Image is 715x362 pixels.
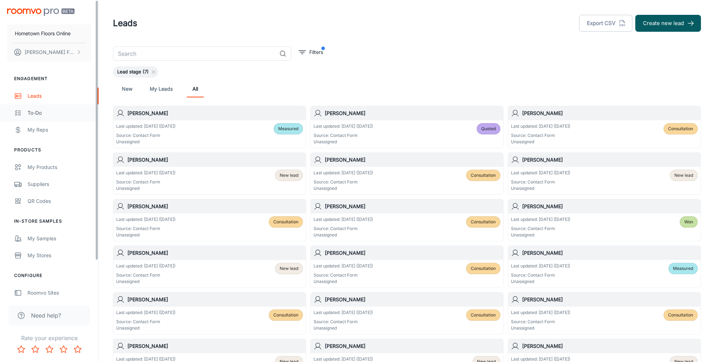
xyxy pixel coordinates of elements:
span: Measured [673,265,693,272]
p: Source: Contact Form [116,272,175,278]
span: New lead [280,172,298,179]
span: Consultation [471,219,496,225]
p: Last updated: [DATE] ([DATE]) [314,123,373,129]
span: Won [684,219,693,225]
p: Hometown Floors Online [15,30,71,37]
p: Source: Contact Form [314,319,373,325]
p: Unassigned [116,185,175,192]
h6: [PERSON_NAME] [325,249,500,257]
button: Rate 2 star [28,342,42,356]
a: [PERSON_NAME]Last updated: [DATE] ([DATE])Source: Contact FormUnassignedNew lead [113,246,306,288]
p: Unassigned [511,185,570,192]
span: Consultation [471,312,496,318]
h6: [PERSON_NAME] [522,342,698,350]
a: [PERSON_NAME]Last updated: [DATE] ([DATE])Source: Contact FormUnassignedNew lead [508,152,701,195]
a: New [119,80,136,97]
p: Source: Contact Form [511,179,570,185]
p: Source: Contact Form [116,319,175,325]
p: Unassigned [314,325,373,331]
a: [PERSON_NAME]Last updated: [DATE] ([DATE])Source: Contact FormUnassignedNew lead [113,152,306,195]
h6: [PERSON_NAME] [127,156,303,164]
h6: [PERSON_NAME] [522,296,698,303]
span: Consultation [471,172,496,179]
a: [PERSON_NAME]Last updated: [DATE] ([DATE])Source: Contact FormUnassignedConsultation [310,292,504,334]
div: Lead stage (7) [113,66,158,78]
span: New lead [674,172,693,179]
p: Unassigned [511,139,570,145]
h6: [PERSON_NAME] [325,156,500,164]
h6: [PERSON_NAME] [127,342,303,350]
p: Source: Contact Form [314,132,373,139]
p: Last updated: [DATE] ([DATE]) [314,263,373,269]
h6: [PERSON_NAME] [127,296,303,303]
span: Consultation [668,312,693,318]
p: Rate your experience [6,334,93,342]
p: Unassigned [511,232,570,238]
p: Last updated: [DATE] ([DATE]) [116,216,175,223]
p: Unassigned [116,139,175,145]
span: New lead [280,265,298,272]
button: Rate 1 star [14,342,28,356]
h6: [PERSON_NAME] [522,203,698,210]
div: QR Codes [28,197,91,205]
div: My Samples [28,235,91,242]
input: Search [113,47,276,61]
button: Create new lead [635,15,701,32]
a: [PERSON_NAME]Last updated: [DATE] ([DATE])Source: Contact FormUnassignedConsultation [113,292,306,334]
a: [PERSON_NAME]Last updated: [DATE] ([DATE])Source: Contact FormUnassignedConsultation [508,292,701,334]
span: Measured [278,126,298,132]
span: Quoted [481,126,496,132]
p: Last updated: [DATE] ([DATE]) [511,170,570,176]
span: Consultation [471,265,496,272]
p: Last updated: [DATE] ([DATE]) [511,216,570,223]
p: Last updated: [DATE] ([DATE]) [511,123,570,129]
p: Source: Contact Form [314,272,373,278]
p: Source: Contact Form [116,132,175,139]
h6: [PERSON_NAME] [127,249,303,257]
a: [PERSON_NAME]Last updated: [DATE] ([DATE])Source: Contact FormUnassignedWon [508,199,701,241]
button: [PERSON_NAME] Foulon [7,43,91,61]
a: [PERSON_NAME]Last updated: [DATE] ([DATE])Source: Contact FormUnassignedConsultation [113,199,306,241]
button: Rate 4 star [56,342,71,356]
p: Filters [309,48,323,56]
div: My Reps [28,126,91,134]
div: My Products [28,163,91,171]
p: Source: Contact Form [511,272,570,278]
span: Consultation [668,126,693,132]
p: Unassigned [116,232,175,238]
p: Unassigned [511,278,570,285]
p: Last updated: [DATE] ([DATE]) [314,170,373,176]
button: Hometown Floors Online [7,24,91,43]
h6: [PERSON_NAME] [325,296,500,303]
a: All [187,80,204,97]
p: Last updated: [DATE] ([DATE]) [314,309,373,316]
a: [PERSON_NAME]Last updated: [DATE] ([DATE])Source: Contact FormUnassignedConsultation [508,106,701,148]
p: Source: Contact Form [116,225,175,232]
button: Rate 3 star [42,342,56,356]
a: [PERSON_NAME]Last updated: [DATE] ([DATE])Source: Contact FormUnassignedMeasured [113,106,306,148]
h6: [PERSON_NAME] [127,109,303,117]
a: [PERSON_NAME]Last updated: [DATE] ([DATE])Source: Contact FormUnassignedConsultation [310,246,504,288]
div: Roomvo Sites [28,289,91,297]
div: Leads [28,92,91,100]
p: Unassigned [314,232,373,238]
h6: [PERSON_NAME] [522,109,698,117]
p: Unassigned [314,185,373,192]
p: Last updated: [DATE] ([DATE]) [116,170,175,176]
p: Unassigned [314,139,373,145]
p: Last updated: [DATE] ([DATE]) [511,309,570,316]
div: My Stores [28,252,91,259]
a: [PERSON_NAME]Last updated: [DATE] ([DATE])Source: Contact FormUnassignedMeasured [508,246,701,288]
p: Source: Contact Form [116,179,175,185]
a: [PERSON_NAME]Last updated: [DATE] ([DATE])Source: Contact FormUnassignedConsultation [310,199,504,241]
p: Unassigned [116,325,175,331]
p: Last updated: [DATE] ([DATE]) [116,263,175,269]
button: filter [297,47,325,58]
span: Lead stage (7) [113,68,153,76]
p: Last updated: [DATE] ([DATE]) [116,123,175,129]
a: [PERSON_NAME]Last updated: [DATE] ([DATE])Source: Contact FormUnassignedConsultation [310,152,504,195]
img: Roomvo PRO Beta [7,8,75,16]
a: My Leads [150,80,173,97]
div: Suppliers [28,180,91,188]
p: Source: Contact Form [511,319,570,325]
